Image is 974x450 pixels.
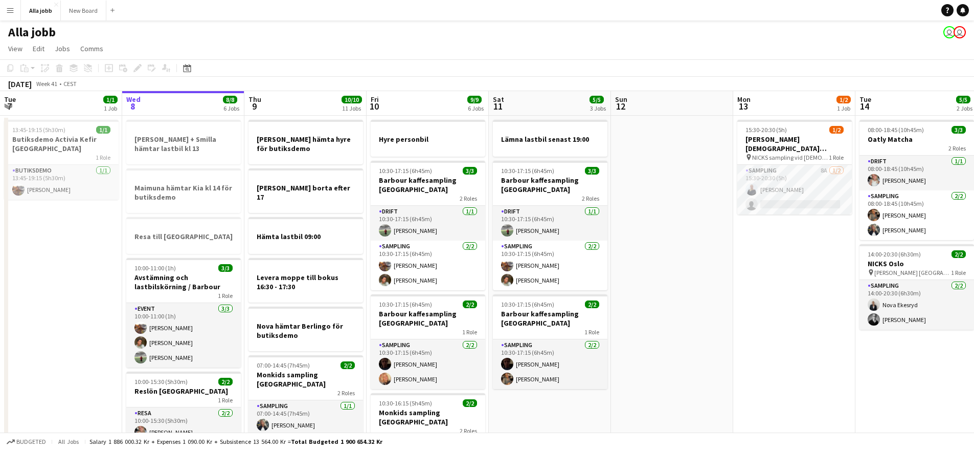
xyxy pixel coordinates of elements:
span: 15:30-20:30 (5h) [745,126,787,134]
app-card-role: Sampling2/208:00-18:45 (10h45m)[PERSON_NAME][PERSON_NAME] [859,190,974,240]
span: Sun [615,95,627,104]
app-card-role: Sampling2/210:30-17:15 (6h45m)[PERSON_NAME][PERSON_NAME] [493,339,607,389]
div: Hyre personbil [371,120,485,157]
span: 10:00-15:30 (5h30m) [134,378,188,385]
div: 13:45-19:15 (5h30m)1/1Butiksdemo Activia Kefir [GEOGRAPHIC_DATA]1 RoleButiksdemo1/113:45-19:15 (5... [4,120,119,200]
h3: NICKS Oslo [859,259,974,268]
a: Jobs [51,42,74,55]
app-job-card: Hämta lastbil 09:00 [248,217,363,254]
h3: Lämna lastbil senast 19:00 [493,135,607,144]
h3: Barbour kaffesampling [GEOGRAPHIC_DATA] [371,309,485,328]
span: 5/5 [590,96,604,103]
span: 1 Role [584,328,599,336]
h3: [PERSON_NAME] hämta hyre för butiksdemo [248,135,363,153]
h3: Barbour kaffesampling [GEOGRAPHIC_DATA] [371,176,485,194]
app-job-card: Maimuna hämtar Kia kl 14 för butiksdemo [126,168,241,213]
app-card-role: Drift1/110:30-17:15 (6h45m)[PERSON_NAME] [493,206,607,241]
h3: Reslön [GEOGRAPHIC_DATA] [126,387,241,396]
span: Mon [737,95,751,104]
span: 11 [491,100,504,112]
app-job-card: [PERSON_NAME] + Smilla hämtar lastbil kl 13 [126,120,241,164]
div: 3 Jobs [590,104,606,112]
span: 14:00-20:30 (6h30m) [868,250,921,258]
div: 10:30-17:15 (6h45m)2/2Barbour kaffesampling [GEOGRAPHIC_DATA]1 RoleSampling2/210:30-17:15 (6h45m)... [371,294,485,389]
div: [PERSON_NAME] hämta hyre för butiksdemo [248,120,363,164]
span: 2/2 [952,250,966,258]
span: 10/10 [342,96,362,103]
app-card-role: Event3/310:00-11:00 (1h)[PERSON_NAME][PERSON_NAME][PERSON_NAME] [126,303,241,368]
span: 3/3 [952,126,966,134]
div: 10:30-17:15 (6h45m)3/3Barbour kaffesampling [GEOGRAPHIC_DATA]2 RolesDrift1/110:30-17:15 (6h45m)[P... [493,161,607,290]
span: 9 [247,100,261,112]
div: [DATE] [8,79,32,89]
span: Comms [80,44,103,53]
span: 10:30-17:15 (6h45m) [379,301,432,308]
span: NICKS sampling vid [DEMOGRAPHIC_DATA][PERSON_NAME] Stockholm [752,154,829,161]
span: 08:00-18:45 (10h45m) [868,126,924,134]
app-user-avatar: Stina Dahl [943,26,956,38]
span: 3/3 [585,167,599,175]
app-card-role: Sampling2/214:00-20:30 (6h30m)Nova Ekesryd[PERSON_NAME] [859,280,974,330]
h3: [PERSON_NAME] + Smilla hämtar lastbil kl 13 [126,135,241,153]
span: Budgeted [16,438,46,445]
span: 12 [614,100,627,112]
a: View [4,42,27,55]
span: 14 [858,100,871,112]
span: 1 Role [829,154,844,161]
div: Salary 1 886 000.32 kr + Expenses 1 090.00 kr + Subsistence 13 564.00 kr = [89,438,382,445]
span: 1 Role [462,328,477,336]
span: 2 Roles [337,389,355,397]
app-job-card: 14:00-20:30 (6h30m)2/2NICKS Oslo [PERSON_NAME] [GEOGRAPHIC_DATA]1 RoleSampling2/214:00-20:30 (6h3... [859,244,974,330]
span: 2 Roles [460,427,477,435]
app-job-card: 08:00-18:45 (10h45m)3/3Oatly Matcha2 RolesDrift1/108:00-18:45 (10h45m)[PERSON_NAME]Sampling2/208:... [859,120,974,240]
span: 3/3 [218,264,233,272]
app-card-role: Sampling1/107:00-14:45 (7h45m)[PERSON_NAME] [248,400,363,435]
span: 9/9 [467,96,482,103]
app-job-card: 15:30-20:30 (5h)1/2[PERSON_NAME] [DEMOGRAPHIC_DATA][PERSON_NAME] Stockholm NICKS sampling vid [DE... [737,120,852,215]
span: 2 Roles [460,195,477,202]
app-card-role: Drift1/108:00-18:45 (10h45m)[PERSON_NAME] [859,156,974,190]
button: New Board [61,1,106,20]
div: 6 Jobs [468,104,484,112]
app-job-card: 10:00-11:00 (1h)3/3Avstämning och lastbilskörning / Barbour1 RoleEvent3/310:00-11:00 (1h)[PERSON_... [126,258,241,368]
app-job-card: Nova hämtar Berlingo för butiksdemo [248,307,363,351]
h3: Maimuna hämtar Kia kl 14 för butiksdemo [126,183,241,202]
div: 1 Job [104,104,117,112]
a: Edit [29,42,49,55]
h3: Nova hämtar Berlingo för butiksdemo [248,322,363,340]
h3: Levera moppe till bokus 16:30 - 17:30 [248,273,363,291]
span: Sat [493,95,504,104]
a: Comms [76,42,107,55]
span: 7 [3,100,16,112]
div: Lämna lastbil senast 19:00 [493,120,607,157]
span: Jobs [55,44,70,53]
span: 10:30-17:15 (6h45m) [379,167,432,175]
app-job-card: Levera moppe till bokus 16:30 - 17:30 [248,258,363,303]
span: 1 Role [951,269,966,276]
span: 2 Roles [582,195,599,202]
span: 10 [369,100,379,112]
span: Wed [126,95,141,104]
app-job-card: 10:30-17:15 (6h45m)2/2Barbour kaffesampling [GEOGRAPHIC_DATA]1 RoleSampling2/210:30-17:15 (6h45m)... [493,294,607,389]
h3: Hyre personbil [371,135,485,144]
span: 13 [736,100,751,112]
span: 2/2 [341,361,355,369]
h3: Barbour kaffesampling [GEOGRAPHIC_DATA] [493,309,607,328]
span: 5/5 [956,96,970,103]
h3: Butiksdemo Activia Kefir [GEOGRAPHIC_DATA] [4,135,119,153]
span: 2/2 [463,399,477,407]
span: 10:00-11:00 (1h) [134,264,176,272]
h3: [PERSON_NAME] borta efter 17 [248,183,363,202]
span: 2/2 [463,301,477,308]
app-card-role: Drift1/110:30-17:15 (6h45m)[PERSON_NAME] [371,206,485,241]
app-card-role: Sampling2/210:30-17:15 (6h45m)[PERSON_NAME][PERSON_NAME] [371,241,485,290]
